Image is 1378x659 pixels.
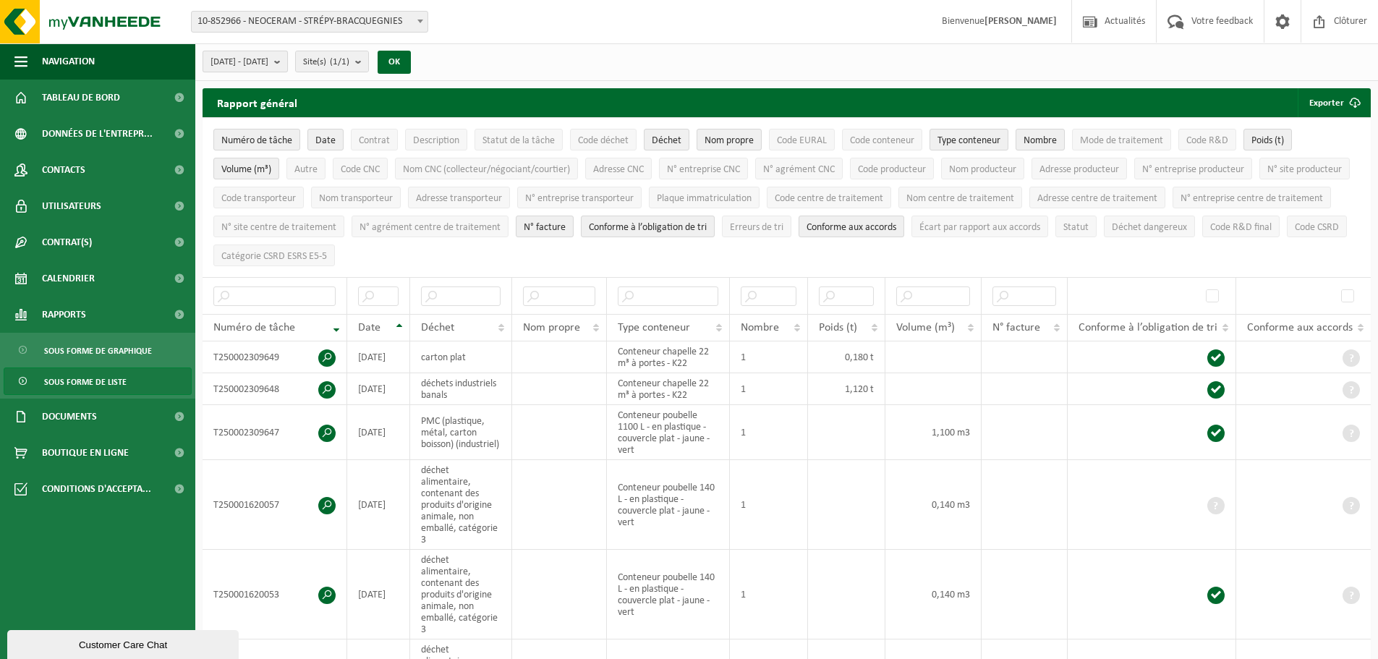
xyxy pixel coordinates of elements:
iframe: chat widget [7,627,242,659]
td: Conteneur poubelle 140 L - en plastique - couvercle plat - jaune - vert [607,460,730,550]
button: N° agrément centre de traitementN° agrément centre de traitement: Activate to sort [352,216,509,237]
span: Contrat [359,135,390,146]
button: N° agrément CNCN° agrément CNC: Activate to sort [755,158,843,179]
span: Conditions d'accepta... [42,471,151,507]
td: [DATE] [347,341,410,373]
button: Adresse transporteurAdresse transporteur: Activate to sort [408,187,510,208]
button: Plaque immatriculationPlaque immatriculation: Activate to sort [649,187,760,208]
button: Nom centre de traitementNom centre de traitement: Activate to sort [898,187,1022,208]
span: Numéro de tâche [213,322,295,333]
span: Code R&D [1186,135,1228,146]
span: Nom centre de traitement [906,193,1014,204]
span: Code producteur [858,164,926,175]
button: Adresse producteurAdresse producteur: Activate to sort [1032,158,1127,179]
span: Date [315,135,336,146]
span: Date [358,322,380,333]
span: Conforme à l’obligation de tri [589,222,707,233]
td: T250001620053 [203,550,347,639]
span: Sous forme de graphique [44,337,152,365]
td: [DATE] [347,373,410,405]
button: Conforme à l’obligation de tri : Activate to sort [581,216,715,237]
a: Sous forme de liste [4,367,192,395]
span: Nom propre [523,322,580,333]
span: N° agrément CNC [763,164,835,175]
strong: [PERSON_NAME] [984,16,1057,27]
span: Nombre [1024,135,1057,146]
td: T250002309647 [203,405,347,460]
button: Mode de traitementMode de traitement: Activate to sort [1072,129,1171,150]
button: Nom producteurNom producteur: Activate to sort [941,158,1024,179]
button: Code déchetCode déchet: Activate to sort [570,129,637,150]
button: Exporter [1298,88,1369,117]
span: Sous forme de liste [44,368,127,396]
button: N° entreprise centre de traitementN° entreprise centre de traitement: Activate to sort [1173,187,1331,208]
span: Calendrier [42,260,95,297]
span: Conforme aux accords [1247,322,1353,333]
button: Adresse centre de traitementAdresse centre de traitement: Activate to sort [1029,187,1165,208]
button: Code centre de traitementCode centre de traitement: Activate to sort [767,187,891,208]
button: N° site producteurN° site producteur : Activate to sort [1259,158,1350,179]
button: NombreNombre: Activate to sort [1016,129,1065,150]
span: [DATE] - [DATE] [210,51,268,73]
span: N° facture [992,322,1040,333]
span: Adresse centre de traitement [1037,193,1157,204]
td: Conteneur poubelle 1100 L - en plastique - couvercle plat - jaune - vert [607,405,730,460]
span: Code CNC [341,164,380,175]
button: DéchetDéchet: Activate to sort [644,129,689,150]
span: Code transporteur [221,193,296,204]
td: déchet alimentaire, contenant des produits d'origine animale, non emballé, catégorie 3 [410,460,512,550]
td: [DATE] [347,405,410,460]
span: Écart par rapport aux accords [919,222,1040,233]
span: Adresse producteur [1039,164,1119,175]
span: Volume (m³) [221,164,271,175]
span: Déchet dangereux [1112,222,1187,233]
span: Code déchet [578,135,629,146]
span: Poids (t) [819,322,857,333]
button: Volume (m³)Volume (m³): Activate to sort [213,158,279,179]
span: Mode de traitement [1080,135,1163,146]
span: 10-852966 - NEOCERAM - STRÉPY-BRACQUEGNIES [191,11,428,33]
td: Conteneur chapelle 22 m³ à portes - K22 [607,373,730,405]
button: StatutStatut: Activate to sort [1055,216,1097,237]
button: Code R&D finalCode R&amp;D final: Activate to sort [1202,216,1280,237]
td: T250002309648 [203,373,347,405]
span: Code EURAL [777,135,827,146]
td: PMC (plastique, métal, carton boisson) (industriel) [410,405,512,460]
span: N° facture [524,222,566,233]
span: Nom propre [705,135,754,146]
a: Sous forme de graphique [4,336,192,364]
span: Nom CNC (collecteur/négociant/courtier) [403,164,570,175]
button: Statut de la tâcheStatut de la tâche: Activate to sort [475,129,563,150]
span: Conforme aux accords [807,222,896,233]
button: N° factureN° facture: Activate to sort [516,216,574,237]
td: 1 [730,550,808,639]
span: Déchet [652,135,681,146]
button: N° entreprise producteurN° entreprise producteur: Activate to sort [1134,158,1252,179]
span: Catégorie CSRD ESRS E5-5 [221,251,327,262]
td: Conteneur chapelle 22 m³ à portes - K22 [607,341,730,373]
span: Code CSRD [1295,222,1339,233]
span: Boutique en ligne [42,435,129,471]
td: 1 [730,341,808,373]
span: Autre [294,164,318,175]
span: Volume (m³) [896,322,955,333]
button: DescriptionDescription: Activate to sort [405,129,467,150]
span: Site(s) [303,51,349,73]
button: Erreurs de triErreurs de tri: Activate to sort [722,216,791,237]
span: N° entreprise centre de traitement [1181,193,1323,204]
button: AutreAutre: Activate to sort [286,158,326,179]
td: Conteneur poubelle 140 L - en plastique - couvercle plat - jaune - vert [607,550,730,639]
td: 0,140 m3 [885,550,982,639]
span: Type conteneur [618,322,690,333]
button: Déchet dangereux : Activate to sort [1104,216,1195,237]
button: [DATE] - [DATE] [203,51,288,72]
button: N° entreprise transporteurN° entreprise transporteur: Activate to sort [517,187,642,208]
span: N° agrément centre de traitement [360,222,501,233]
span: Rapports [42,297,86,333]
count: (1/1) [330,57,349,67]
span: N° entreprise transporteur [525,193,634,204]
span: N° entreprise producteur [1142,164,1244,175]
span: Plaque immatriculation [657,193,752,204]
td: carton plat [410,341,512,373]
h2: Rapport général [203,88,312,117]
